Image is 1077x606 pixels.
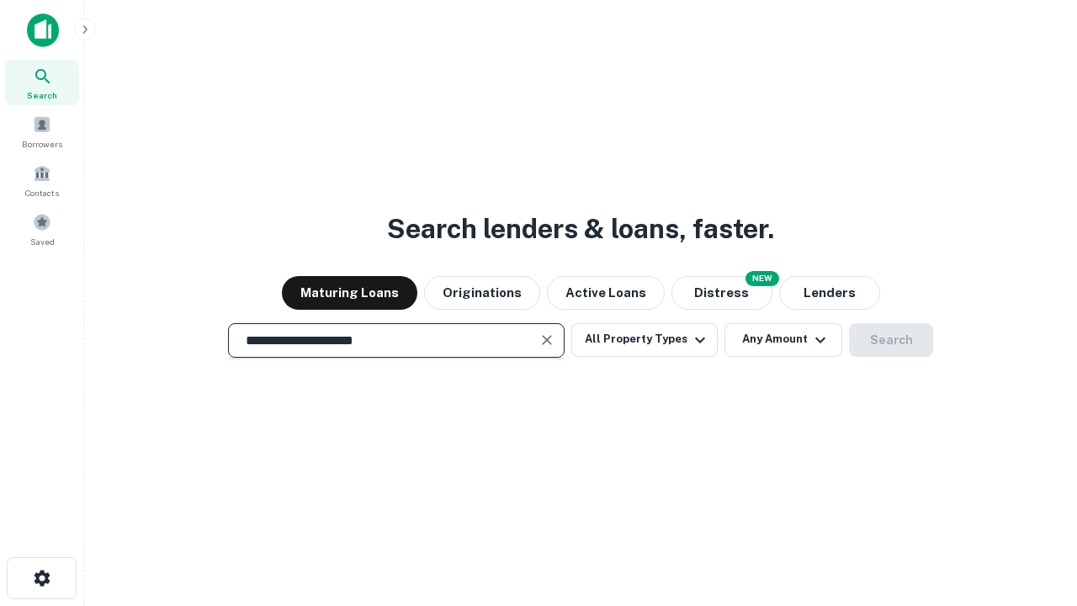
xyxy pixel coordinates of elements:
a: Saved [5,206,79,252]
button: Originations [424,276,540,310]
a: Contacts [5,157,79,203]
span: Contacts [25,186,59,199]
div: NEW [745,271,779,286]
button: Clear [535,328,559,352]
a: Borrowers [5,109,79,154]
button: All Property Types [571,323,718,357]
button: Maturing Loans [282,276,417,310]
a: Search [5,60,79,105]
button: Lenders [779,276,880,310]
button: Any Amount [724,323,842,357]
button: Search distressed loans with lien and other non-mortgage details. [671,276,772,310]
span: Borrowers [22,137,62,151]
img: capitalize-icon.png [27,13,59,47]
iframe: Chat Widget [993,471,1077,552]
span: Search [27,88,57,102]
button: Active Loans [547,276,665,310]
h3: Search lenders & loans, faster. [387,209,774,249]
span: Saved [30,235,55,248]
